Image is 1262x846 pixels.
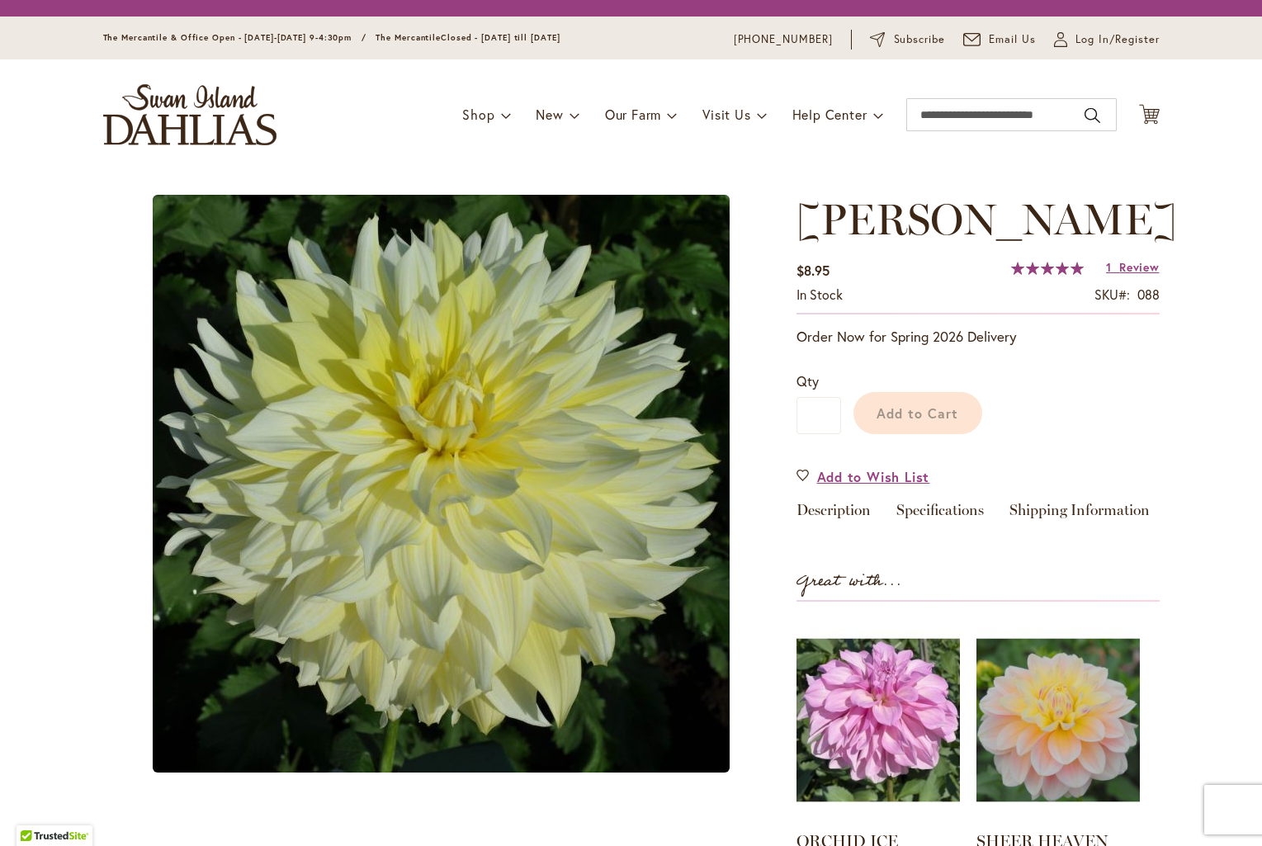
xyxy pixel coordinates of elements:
[796,193,1177,245] span: [PERSON_NAME]
[1106,259,1112,275] span: 1
[989,31,1036,48] span: Email Us
[734,31,834,48] a: [PHONE_NUMBER]
[796,503,871,527] a: Description
[796,618,960,823] img: ORCHID ICE
[1106,259,1159,275] a: 1 Review
[817,467,930,486] span: Add to Wish List
[796,327,1160,347] p: Order Now for Spring 2026 Delivery
[1137,286,1160,305] div: 088
[792,106,867,123] span: Help Center
[1119,259,1159,275] span: Review
[796,467,930,486] a: Add to Wish List
[1054,31,1160,48] a: Log In/Register
[605,106,661,123] span: Our Farm
[894,31,946,48] span: Subscribe
[1094,286,1130,303] strong: SKU
[1009,503,1150,527] a: Shipping Information
[963,31,1036,48] a: Email Us
[896,503,984,527] a: Specifications
[103,32,442,43] span: The Mercantile & Office Open - [DATE]-[DATE] 9-4:30pm / The Mercantile
[1011,262,1084,275] div: 100%
[441,32,560,43] span: Closed - [DATE] till [DATE]
[796,286,843,305] div: Availability
[103,84,277,145] a: store logo
[1085,102,1099,129] button: Search
[796,286,843,303] span: In stock
[1075,31,1160,48] span: Log In/Register
[976,618,1140,823] img: SHEER HEAVEN
[796,568,902,595] strong: Great with...
[796,262,830,279] span: $8.95
[153,195,730,773] img: main product photo
[462,106,494,123] span: Shop
[702,106,750,123] span: Visit Us
[12,787,59,834] iframe: Launch Accessibility Center
[870,31,945,48] a: Subscribe
[536,106,563,123] span: New
[796,372,819,390] span: Qty
[796,503,1160,527] div: Detailed Product Info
